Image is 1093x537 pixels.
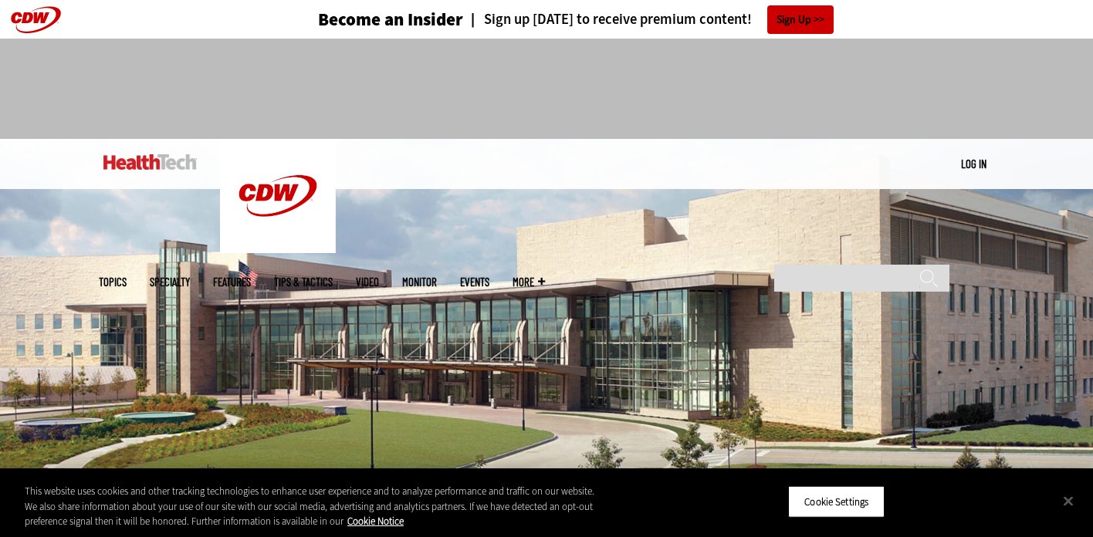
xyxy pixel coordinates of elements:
[99,276,127,288] span: Topics
[213,276,251,288] a: Features
[402,276,437,288] a: MonITor
[347,515,404,528] a: More information about your privacy
[1051,484,1085,518] button: Close
[220,139,336,253] img: Home
[25,484,601,529] div: This website uses cookies and other tracking technologies to enhance user experience and to analy...
[266,54,827,123] iframe: advertisement
[463,12,752,27] a: Sign up [DATE] to receive premium content!
[150,276,190,288] span: Specialty
[460,276,489,288] a: Events
[274,276,333,288] a: Tips & Tactics
[220,241,336,257] a: CDW
[260,11,463,29] a: Become an Insider
[961,157,986,171] a: Log in
[961,156,986,172] div: User menu
[356,276,379,288] a: Video
[513,276,545,288] span: More
[788,485,885,518] button: Cookie Settings
[103,154,197,170] img: Home
[318,11,463,29] h3: Become an Insider
[767,5,834,34] a: Sign Up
